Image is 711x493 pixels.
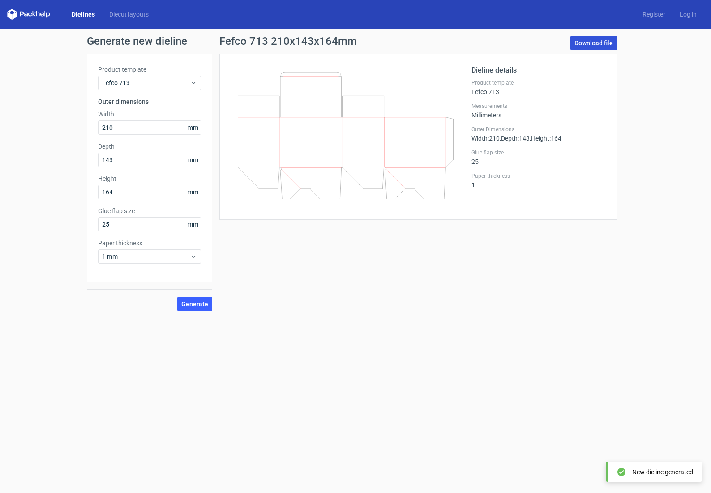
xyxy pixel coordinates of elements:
[98,142,201,151] label: Depth
[102,10,156,19] a: Diecut layouts
[185,185,201,199] span: mm
[219,36,357,47] h1: Fefco 713 210x143x164mm
[471,103,606,110] label: Measurements
[98,110,201,119] label: Width
[185,153,201,167] span: mm
[471,172,606,180] label: Paper thickness
[471,149,606,165] div: 25
[471,103,606,119] div: Millimeters
[471,65,606,76] h2: Dieline details
[64,10,102,19] a: Dielines
[632,467,693,476] div: New dieline generated
[98,206,201,215] label: Glue flap size
[471,172,606,189] div: 1
[98,97,201,106] h3: Outer dimensions
[102,252,190,261] span: 1 mm
[570,36,617,50] a: Download file
[185,121,201,134] span: mm
[471,149,606,156] label: Glue flap size
[635,10,672,19] a: Register
[177,297,212,311] button: Generate
[500,135,530,142] span: , Depth : 143
[672,10,704,19] a: Log in
[98,174,201,183] label: Height
[98,65,201,74] label: Product template
[471,135,500,142] span: Width : 210
[471,79,606,95] div: Fefco 713
[185,218,201,231] span: mm
[471,126,606,133] label: Outer Dimensions
[530,135,561,142] span: , Height : 164
[471,79,606,86] label: Product template
[87,36,624,47] h1: Generate new dieline
[102,78,190,87] span: Fefco 713
[98,239,201,248] label: Paper thickness
[181,301,208,307] span: Generate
